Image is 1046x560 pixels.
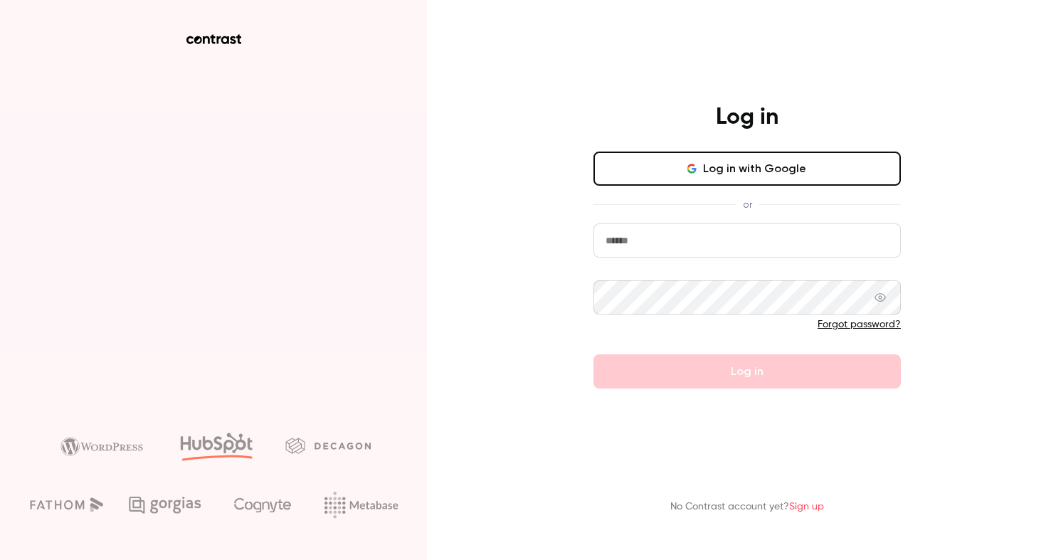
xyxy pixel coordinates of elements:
[670,500,824,514] p: No Contrast account yet?
[716,103,778,132] h4: Log in
[285,438,371,453] img: decagon
[818,319,901,329] a: Forgot password?
[789,502,824,512] a: Sign up
[736,197,759,212] span: or
[593,152,901,186] button: Log in with Google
